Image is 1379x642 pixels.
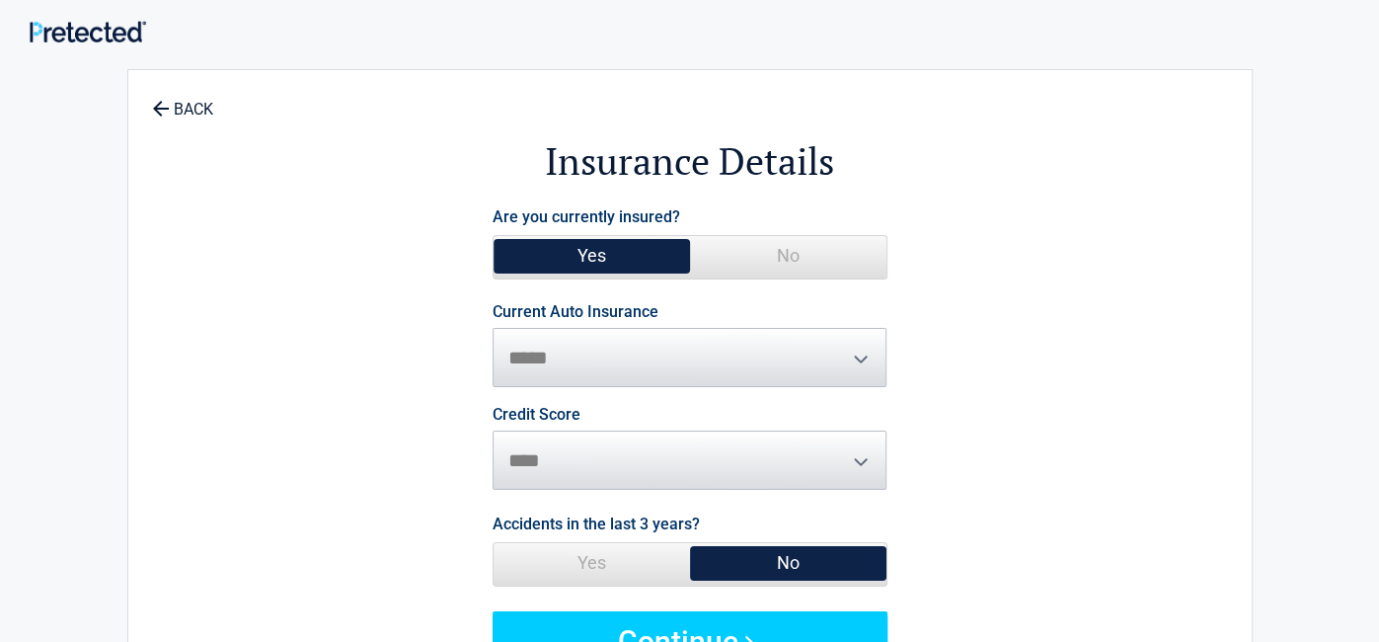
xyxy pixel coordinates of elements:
h2: Insurance Details [237,136,1143,187]
label: Accidents in the last 3 years? [493,511,700,537]
span: Yes [494,543,690,583]
span: Yes [494,236,690,276]
span: No [690,236,886,276]
a: BACK [148,83,217,118]
label: Credit Score [493,407,580,423]
img: Main Logo [30,21,146,41]
label: Current Auto Insurance [493,304,658,320]
span: No [690,543,886,583]
label: Are you currently insured? [493,203,680,230]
